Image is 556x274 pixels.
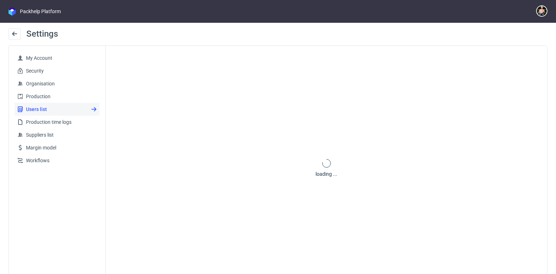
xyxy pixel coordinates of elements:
span: Margin model [23,144,97,151]
a: Users list [15,103,100,116]
a: Security [15,64,100,77]
a: Production [15,90,100,103]
div: loading ... [316,170,337,178]
img: Marta Tomaszewska [537,6,547,16]
a: Margin model [15,141,100,154]
a: Production time logs [15,116,100,128]
span: My Account [23,54,97,62]
span: Organisation [23,80,97,87]
span: Security [23,67,97,74]
span: Suppliers list [23,131,97,138]
a: Suppliers list [15,128,100,141]
span: Settings [26,29,58,39]
span: Production [23,93,97,100]
a: Organisation [15,77,100,90]
span: Workflows [23,157,97,164]
a: Workflows [15,154,100,167]
span: Users list [23,106,97,113]
span: Production time logs [23,118,97,126]
a: My Account [15,52,100,64]
a: Packhelp Platform [9,7,61,16]
div: Packhelp Platform [20,8,61,15]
